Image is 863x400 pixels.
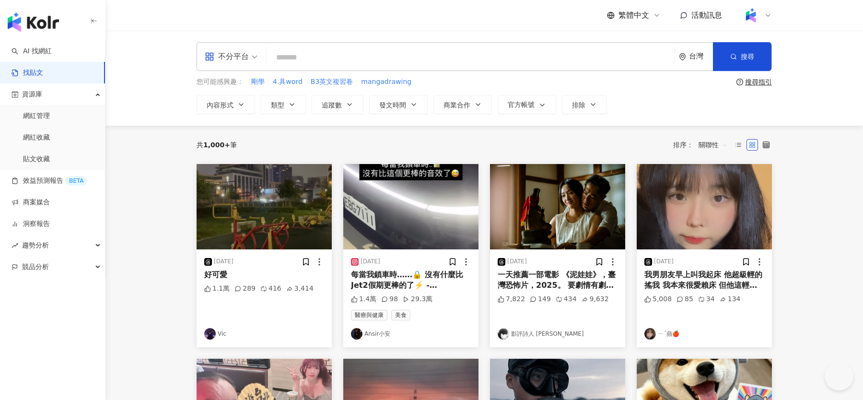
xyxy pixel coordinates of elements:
button: 追蹤數 [312,95,363,114]
span: B3英文複習卷 [311,77,353,87]
div: [DATE] [654,258,674,266]
a: KOL Avatarㄧˊ蘋🍎 [644,328,764,340]
div: 排序： [673,137,733,153]
span: 活動訊息 [691,11,722,20]
a: 效益預測報告BETA [12,176,87,186]
div: 5,008 [644,294,672,304]
button: 排除 [562,95,607,114]
div: 每當我鎖車時……🔒 沒有什麼比Jet2假期更棒的了⚡️ - #jet2holidays #jet2holidays✈️ #tesla #teslamodely #teslalife #meme ... [351,270,471,291]
span: rise [12,242,18,249]
span: 發文時間 [379,101,406,109]
span: 關聯性 [699,137,727,153]
img: post-image [197,164,332,249]
span: 排除 [572,101,585,109]
iframe: Help Scout Beacon - Open [825,362,853,390]
button: B3英文複習卷 [310,77,354,87]
button: 內容形式 [197,95,255,114]
div: 7,822 [498,294,525,304]
span: 美食 [391,310,410,320]
a: KOL Avatar影評詩人 [PERSON_NAME] [498,328,618,340]
a: 網紅收藏 [23,133,50,142]
button: 商業合作 [433,95,492,114]
div: 434 [556,294,577,304]
a: 洞察報告 [12,219,50,229]
div: 1.4萬 [351,294,376,304]
div: 289 [234,284,256,294]
button: 類型 [261,95,306,114]
a: 商案媒合 [12,198,50,207]
div: 98 [381,294,398,304]
span: 4.具word [273,77,303,87]
img: post-image [490,164,625,249]
span: 醫療與健康 [351,310,387,320]
img: post-image [637,164,772,249]
span: 1,000+ [203,141,230,149]
span: 官方帳號 [508,101,535,108]
div: 搜尋指引 [745,78,772,86]
span: question-circle [736,79,743,85]
span: appstore [205,52,214,61]
img: post-image [343,164,478,249]
img: KOL Avatar [204,328,216,340]
img: KOL Avatar [498,328,509,340]
a: KOL AvatarVic [204,328,324,340]
span: 內容形式 [207,101,233,109]
button: 剛學 [251,77,265,87]
div: 29.3萬 [403,294,432,304]
div: 34 [698,294,715,304]
a: searchAI 找網紅 [12,47,52,56]
div: [DATE] [361,258,380,266]
div: 1.1萬 [204,284,230,294]
div: 9,632 [582,294,609,304]
span: 商業合作 [443,101,470,109]
button: 搜尋 [713,42,771,71]
span: 追蹤數 [322,101,342,109]
div: 台灣 [689,52,713,60]
a: 找貼文 [12,68,43,78]
span: 搜尋 [741,53,754,60]
div: 416 [260,284,281,294]
img: KOL Avatar [351,328,362,340]
div: 149 [530,294,551,304]
img: logo [8,12,59,32]
div: 我男朋友早上叫我起床 他超級輕的搖我 我本來很愛賴床 但他這輕輕的搖太溫柔了 我直接笑出來 然後就起床了 晚上問他 你早上輕輕的搖我是在叫我起床嗎？ 他：沒有啊 我想抱你 我：欸? [644,270,764,291]
span: environment [679,53,686,60]
a: KOL AvatarAnsir小安 [351,328,471,340]
div: 134 [720,294,741,304]
img: Kolr%20app%20icon%20%281%29.png [742,6,760,24]
button: 官方帳號 [498,95,556,114]
div: 一天推薦一部電影 《泥娃娃》，臺灣恐怖片，2025。 要劇情有劇情，要角色有角色，要靈異有靈異，要恐怖有恐怖，要驅魔有驅魔，要溫情有溫情，該有的它都有。 繼《咒》之後，最好的臺灣鬼片。 [498,270,618,291]
button: mangadrawing [361,77,412,87]
div: [DATE] [214,258,233,266]
div: 85 [676,294,693,304]
span: 類型 [271,101,284,109]
a: 網紅管理 [23,111,50,121]
span: 競品分析 [22,256,49,278]
div: 3,414 [286,284,314,294]
div: 共 筆 [197,141,237,149]
span: 您可能感興趣： [197,77,244,87]
div: 好可愛 [204,270,324,280]
div: 不分平台 [205,49,249,64]
div: [DATE] [507,258,527,266]
span: 資源庫 [22,83,42,105]
button: 4.具word [272,77,303,87]
a: 貼文收藏 [23,154,50,164]
span: 繁體中文 [618,10,649,21]
span: 趨勢分析 [22,235,49,256]
img: KOL Avatar [644,328,656,340]
button: 發文時間 [369,95,428,114]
